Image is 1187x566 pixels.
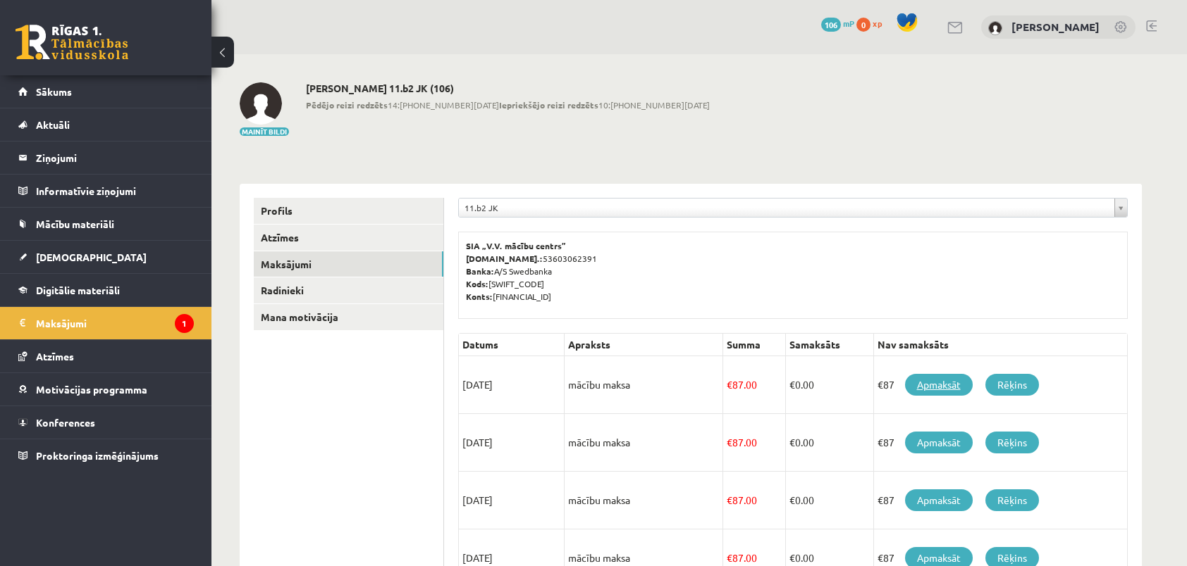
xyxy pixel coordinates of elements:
th: Nav samaksāts [873,334,1127,356]
span: Digitālie materiāli [36,284,120,296]
a: Profils [254,198,443,224]
span: € [789,551,795,564]
a: Digitālie materiāli [18,274,194,306]
a: Informatīvie ziņojumi [18,175,194,207]
a: 0 xp [856,18,889,29]
td: mācību maksa [565,414,723,472]
a: 106 mP [821,18,854,29]
span: € [727,551,732,564]
a: Aktuāli [18,108,194,141]
th: Samaksāts [785,334,873,356]
a: [DEMOGRAPHIC_DATA] [18,241,194,273]
span: Mācību materiāli [36,218,114,230]
span: 11.b2 JK [465,199,1109,217]
td: [DATE] [459,414,565,472]
a: [PERSON_NAME] [1011,20,1100,34]
span: € [789,436,795,448]
td: 87.00 [723,356,786,414]
legend: Maksājumi [36,307,194,339]
span: Aktuāli [36,118,70,131]
span: € [789,378,795,391]
a: Sākums [18,75,194,108]
span: Konferences [36,416,95,429]
a: Ziņojumi [18,141,194,174]
td: 87.00 [723,414,786,472]
span: € [789,493,795,506]
a: Mana motivācija [254,304,443,330]
a: Mācību materiāli [18,208,194,240]
td: mācību maksa [565,472,723,529]
td: €87 [873,414,1127,472]
span: 106 [821,18,841,32]
span: 14:[PHONE_NUMBER][DATE] 10:[PHONE_NUMBER][DATE] [306,99,710,111]
span: Atzīmes [36,350,74,363]
h2: [PERSON_NAME] 11.b2 JK (106) [306,82,710,94]
span: Proktoringa izmēģinājums [36,449,159,462]
a: Maksājumi [254,251,443,277]
td: [DATE] [459,356,565,414]
a: Rēķins [985,374,1039,396]
img: Sandra Letinska [240,82,282,125]
th: Apraksts [565,334,723,356]
span: xp [873,18,882,29]
td: 0.00 [785,356,873,414]
a: Konferences [18,406,194,439]
span: Motivācijas programma [36,383,147,396]
a: Atzīmes [254,225,443,251]
b: SIA „V.V. mācību centrs” [466,240,567,251]
a: Rīgas 1. Tālmācības vidusskola [16,25,128,60]
b: Kods: [466,278,488,289]
a: Maksājumi1 [18,307,194,339]
p: 53603062391 A/S Swedbanka [SWIFT_CODE] [FINANCIAL_ID] [466,239,1120,303]
button: Mainīt bildi [240,127,289,136]
a: Proktoringa izmēģinājums [18,439,194,472]
td: 87.00 [723,472,786,529]
b: [DOMAIN_NAME].: [466,253,543,264]
span: 0 [856,18,871,32]
b: Konts: [466,291,493,302]
b: Pēdējo reizi redzēts [306,99,388,111]
td: [DATE] [459,472,565,529]
th: Datums [459,334,565,356]
b: Iepriekšējo reizi redzēts [499,99,598,111]
th: Summa [723,334,786,356]
a: Radinieki [254,277,443,303]
a: Apmaksāt [905,374,973,396]
span: € [727,378,732,391]
td: mācību maksa [565,356,723,414]
a: Motivācijas programma [18,373,194,405]
a: Atzīmes [18,340,194,372]
span: € [727,436,732,448]
td: €87 [873,356,1127,414]
i: 1 [175,314,194,333]
a: Rēķins [985,489,1039,511]
td: 0.00 [785,472,873,529]
b: Banka: [466,265,494,277]
a: Apmaksāt [905,489,973,511]
img: Sandra Letinska [988,21,1002,35]
a: Apmaksāt [905,432,973,453]
legend: Informatīvie ziņojumi [36,175,194,207]
span: [DEMOGRAPHIC_DATA] [36,251,147,263]
a: Rēķins [985,432,1039,453]
span: mP [843,18,854,29]
td: 0.00 [785,414,873,472]
span: Sākums [36,85,72,98]
span: € [727,493,732,506]
a: 11.b2 JK [459,199,1127,217]
td: €87 [873,472,1127,529]
legend: Ziņojumi [36,141,194,174]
